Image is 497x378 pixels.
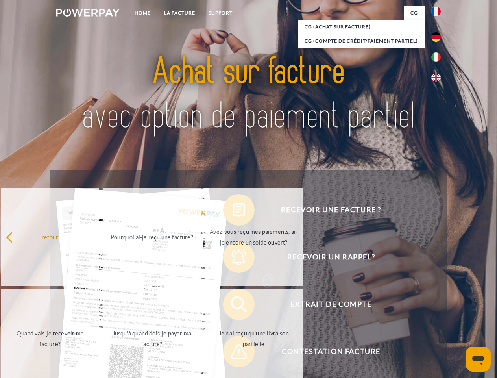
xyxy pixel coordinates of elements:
div: Quand vais-je recevoir ma facture? [6,328,94,349]
a: Avez-vous reçu mes paiements, ai-je encore un solde ouvert? [205,188,303,286]
button: Recevoir une facture ? [223,194,428,226]
span: Extrait de compte [235,289,427,320]
div: Avez-vous reçu mes paiements, ai-je encore un solde ouvert? [209,226,298,248]
button: Recevoir un rappel? [223,241,428,273]
a: LA FACTURE [157,6,202,20]
a: Home [128,6,157,20]
a: Support [202,6,239,20]
span: Contestation Facture [235,336,427,367]
a: CG [404,6,425,20]
img: title-powerpay_fr.svg [75,38,422,151]
span: Recevoir un rappel? [235,241,427,273]
a: CG (Compte de crédit/paiement partiel) [298,34,425,48]
div: retour [6,232,94,242]
button: Contestation Facture [223,336,428,367]
a: CG (achat sur facture) [298,20,425,34]
img: en [431,73,441,82]
img: logo-powerpay-white.svg [56,9,120,17]
div: Jusqu'à quand dois-je payer ma facture? [108,328,196,349]
img: it [431,52,441,62]
span: Recevoir une facture ? [235,194,427,226]
div: Je n'ai reçu qu'une livraison partielle [209,328,298,349]
img: de [431,32,441,42]
div: Pourquoi ai-je reçu une facture? [108,232,196,242]
iframe: Bouton de lancement de la fenêtre de messagerie [466,346,491,372]
img: fr [431,7,441,16]
button: Extrait de compte [223,289,428,320]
